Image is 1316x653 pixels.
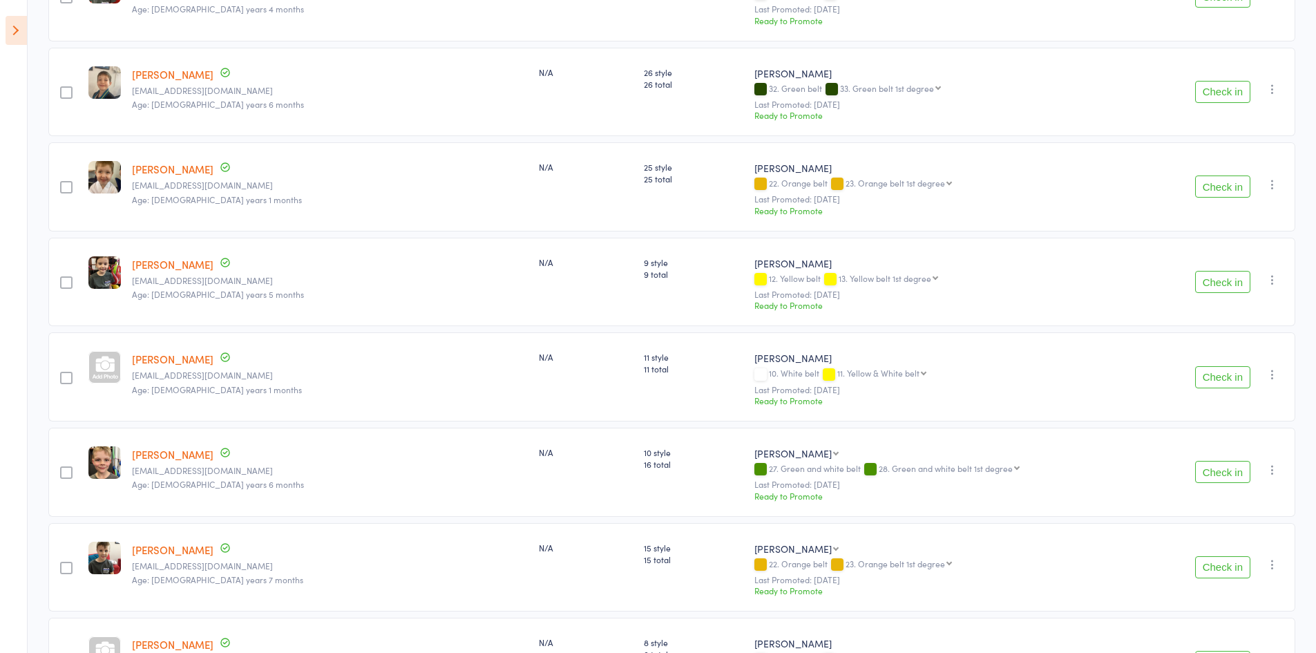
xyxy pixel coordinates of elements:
small: Last Promoted: [DATE] [754,480,1138,489]
button: Check in [1195,461,1250,483]
div: Ready to Promote [754,109,1138,121]
div: 32. Green belt [754,84,1138,95]
span: Age: [DEMOGRAPHIC_DATA] years 6 months [132,478,304,490]
div: Ready to Promote [754,15,1138,26]
span: 26 style [644,66,743,78]
div: 23. Orange belt 1st degree [846,178,945,187]
small: akwhite21@hotmail.com [132,561,528,571]
span: 9 total [644,268,743,280]
small: emilyhaden88@gmail.com [132,466,528,475]
div: N/A [539,636,633,648]
a: [PERSON_NAME] [132,447,213,462]
img: image1658380303.png [88,161,121,193]
span: 26 total [644,78,743,90]
div: Ready to Promote [754,299,1138,311]
div: N/A [539,542,633,553]
small: kells3@hotmail.com [132,370,528,380]
div: Ready to Promote [754,395,1138,406]
small: Last Promoted: [DATE] [754,4,1138,14]
div: N/A [539,256,633,268]
small: Last Promoted: [DATE] [754,575,1138,585]
div: N/A [539,161,633,173]
div: 12. Yellow belt [754,274,1138,285]
span: 8 style [644,636,743,648]
small: Last Promoted: [DATE] [754,290,1138,299]
span: Age: [DEMOGRAPHIC_DATA] years 6 months [132,98,304,110]
div: Ready to Promote [754,490,1138,502]
div: [PERSON_NAME] [754,161,1138,175]
div: 22. Orange belt [754,559,1138,571]
a: [PERSON_NAME] [132,162,213,176]
div: 33. Green belt 1st degree [840,84,934,93]
img: image1658380439.png [88,66,121,99]
div: 27. Green and white belt [754,464,1138,475]
span: Age: [DEMOGRAPHIC_DATA] years 5 months [132,288,304,300]
a: [PERSON_NAME] [132,257,213,272]
div: 28. Green and white belt 1st degree [879,464,1013,473]
button: Check in [1195,176,1250,198]
span: Age: [DEMOGRAPHIC_DATA] years 7 months [132,574,303,585]
span: Age: [DEMOGRAPHIC_DATA] years 1 months [132,384,302,395]
div: [PERSON_NAME] [754,256,1138,270]
span: 9 style [644,256,743,268]
span: 15 style [644,542,743,553]
button: Check in [1195,81,1250,103]
span: 10 style [644,446,743,458]
div: Ready to Promote [754,585,1138,596]
div: 11. Yellow & White belt [837,368,919,377]
button: Check in [1195,366,1250,388]
div: N/A [539,66,633,78]
img: image1696396701.png [88,446,121,479]
span: 11 total [644,363,743,375]
span: 11 style [644,351,743,363]
span: 15 total [644,553,743,565]
small: annacdowl@gmail.com [132,276,528,285]
small: Last Promoted: [DATE] [754,194,1138,204]
div: [PERSON_NAME] [754,542,832,556]
div: [PERSON_NAME] [754,351,1138,365]
a: [PERSON_NAME] [132,637,213,652]
span: 25 style [644,161,743,173]
small: Last Promoted: [DATE] [754,100,1138,109]
img: image1713331130.png [88,542,121,574]
div: 10. White belt [754,368,1138,380]
button: Check in [1195,556,1250,578]
div: [PERSON_NAME] [754,446,832,460]
img: image1748651255.png [88,256,121,289]
div: [PERSON_NAME] [754,66,1138,80]
button: Check in [1195,271,1250,293]
a: [PERSON_NAME] [132,67,213,82]
div: Ready to Promote [754,205,1138,216]
small: Last Promoted: [DATE] [754,385,1138,395]
span: 25 total [644,173,743,184]
div: N/A [539,351,633,363]
small: glenic_claxton@hotmail.com [132,86,528,95]
div: 13. Yellow belt 1st degree [839,274,931,283]
a: [PERSON_NAME] [132,542,213,557]
div: 23. Orange belt 1st degree [846,559,945,568]
span: 16 total [644,458,743,470]
span: Age: [DEMOGRAPHIC_DATA] years 1 months [132,193,302,205]
div: 22. Orange belt [754,178,1138,190]
small: glenic_claxton@hotmail.com [132,180,528,190]
div: [PERSON_NAME] [754,636,1138,650]
div: N/A [539,446,633,458]
span: Age: [DEMOGRAPHIC_DATA] years 4 months [132,3,304,15]
a: [PERSON_NAME] [132,352,213,366]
